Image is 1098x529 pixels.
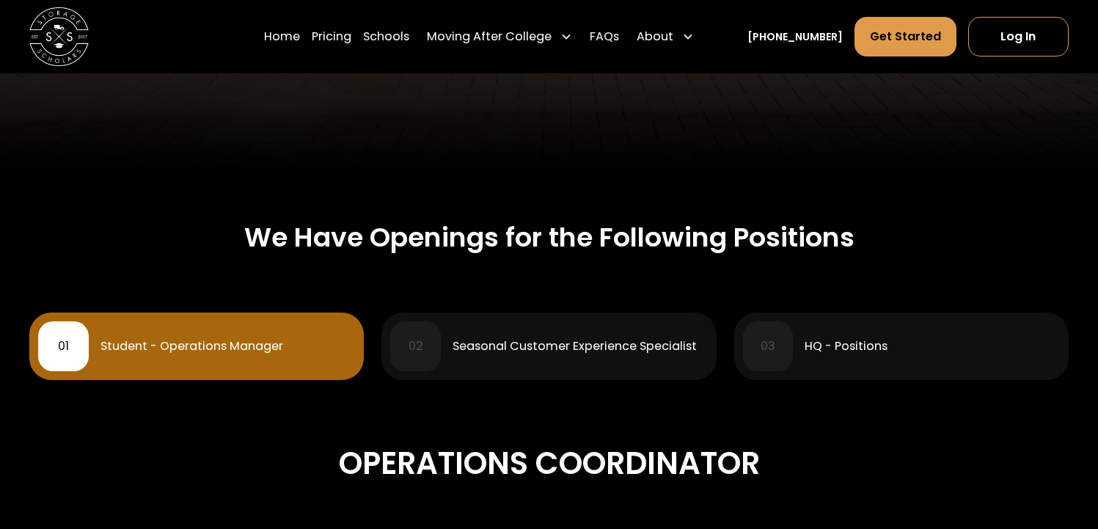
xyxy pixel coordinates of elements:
div: About [631,16,700,57]
a: Log In [968,17,1069,56]
div: 01 [58,340,69,352]
a: Pricing [312,16,351,57]
h2: We Have Openings for the Following Positions [244,222,854,253]
div: Student - Operations Manager [100,340,283,352]
a: Schools [363,16,409,57]
a: Home [264,16,300,57]
div: HQ - Positions [805,340,887,352]
div: About [637,28,673,45]
div: 03 [761,340,775,352]
a: Get Started [854,17,956,56]
a: [PHONE_NUMBER] [747,29,843,45]
a: FAQs [590,16,619,57]
img: Storage Scholars main logo [29,7,88,66]
div: Seasonal Customer Experience Specialist [453,340,697,352]
div: Moving After College [421,16,578,57]
div: Operations Coordinator [29,439,1069,489]
div: Moving After College [427,28,552,45]
div: 02 [409,340,423,352]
